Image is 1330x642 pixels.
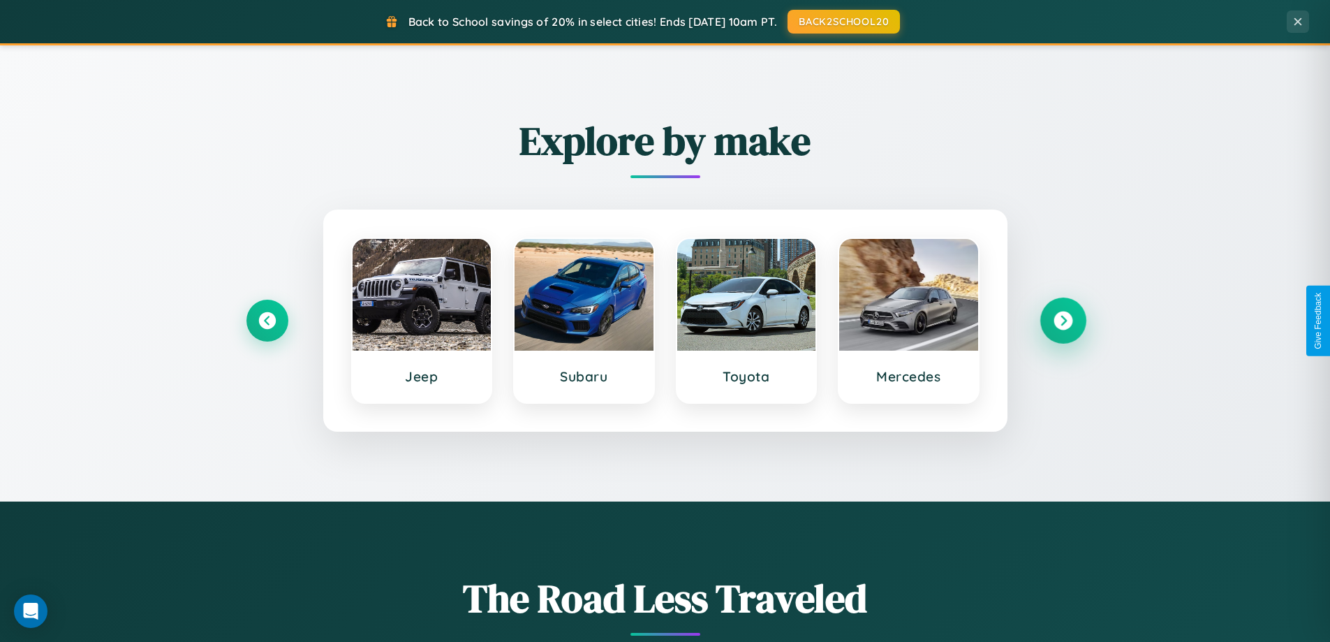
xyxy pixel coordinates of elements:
[14,594,47,628] div: Open Intercom Messenger
[246,571,1084,625] h1: The Road Less Traveled
[788,10,900,34] button: BACK2SCHOOL20
[691,368,802,385] h3: Toyota
[529,368,640,385] h3: Subaru
[408,15,777,29] span: Back to School savings of 20% in select cities! Ends [DATE] 10am PT.
[1313,293,1323,349] div: Give Feedback
[246,114,1084,168] h2: Explore by make
[853,368,964,385] h3: Mercedes
[367,368,478,385] h3: Jeep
